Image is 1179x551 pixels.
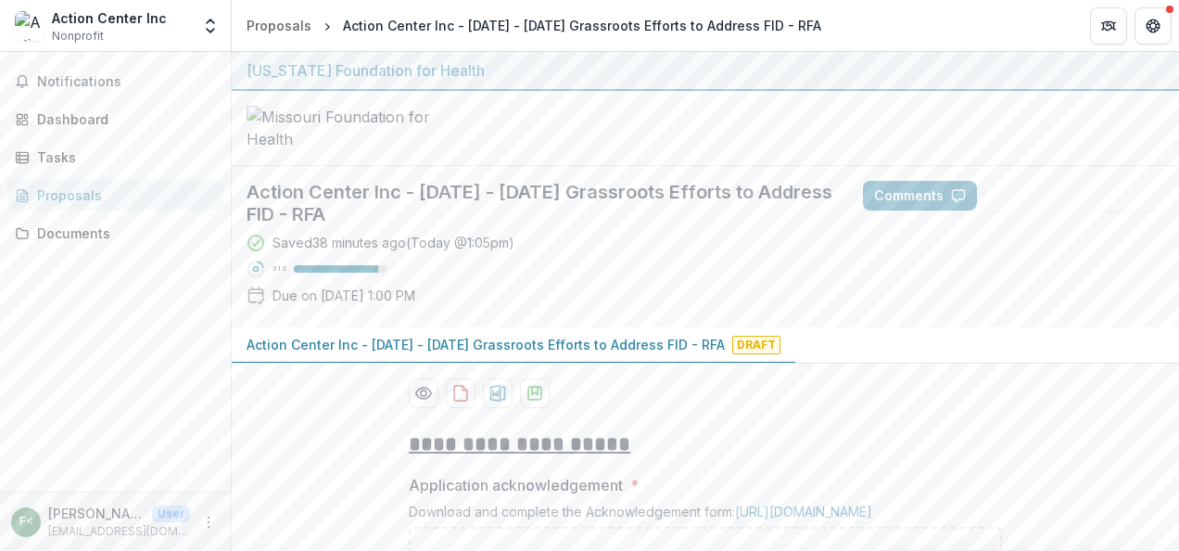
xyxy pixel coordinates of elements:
a: Proposals [239,12,319,39]
button: download-proposal [446,378,475,408]
p: Application acknowledgement [409,474,623,496]
button: Get Help [1135,7,1172,45]
div: Action Center Inc [52,8,167,28]
div: Proposals [37,186,209,205]
div: Saved 38 minutes ago ( Today @ 1:05pm ) [273,233,514,252]
div: Proposals [247,16,311,35]
button: download-proposal [483,378,513,408]
div: [US_STATE] Foundation for Health [247,59,1164,82]
a: [URL][DOMAIN_NAME] [735,504,872,519]
button: Notifications [7,67,223,96]
p: Due on [DATE] 1:00 PM [273,286,415,305]
button: Open entity switcher [197,7,223,45]
nav: breadcrumb [239,12,829,39]
span: Draft [732,336,780,354]
button: Comments [863,181,977,211]
a: Documents [7,218,223,249]
div: Documents [37,224,209,243]
div: Download and complete the Acknowledgement form: [409,504,1002,527]
div: Tasks [37,147,209,167]
span: Nonprofit [52,28,104,45]
a: Proposals [7,180,223,211]
div: Francine Pratt <qcsk2019@gmail.com> [19,516,33,528]
button: Answer Suggestions [984,181,1164,211]
button: Preview f5bae3f3-6d9b-46f4-978c-fcfd70eac4ff-0.pdf [409,378,438,408]
a: Tasks [7,142,223,173]
h2: Action Center Inc - [DATE] - [DATE] Grassroots Efforts to Address FID - RFA [247,181,833,225]
p: [PERSON_NAME] <[EMAIL_ADDRESS][DOMAIN_NAME]> [48,504,145,523]
div: Dashboard [37,109,209,129]
img: Action Center Inc [15,11,44,41]
div: Action Center Inc - [DATE] - [DATE] Grassroots Efforts to Address FID - RFA [343,16,821,35]
p: [EMAIL_ADDRESS][DOMAIN_NAME] [48,523,190,540]
p: 91 % [273,263,286,275]
button: More [197,511,220,533]
a: Dashboard [7,104,223,135]
button: download-proposal [520,378,550,408]
span: Notifications [37,74,216,90]
button: Partners [1090,7,1127,45]
img: Missouri Foundation for Health [247,106,432,150]
p: Action Center Inc - [DATE] - [DATE] Grassroots Efforts to Address FID - RFA [247,335,725,354]
p: User [152,506,190,522]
